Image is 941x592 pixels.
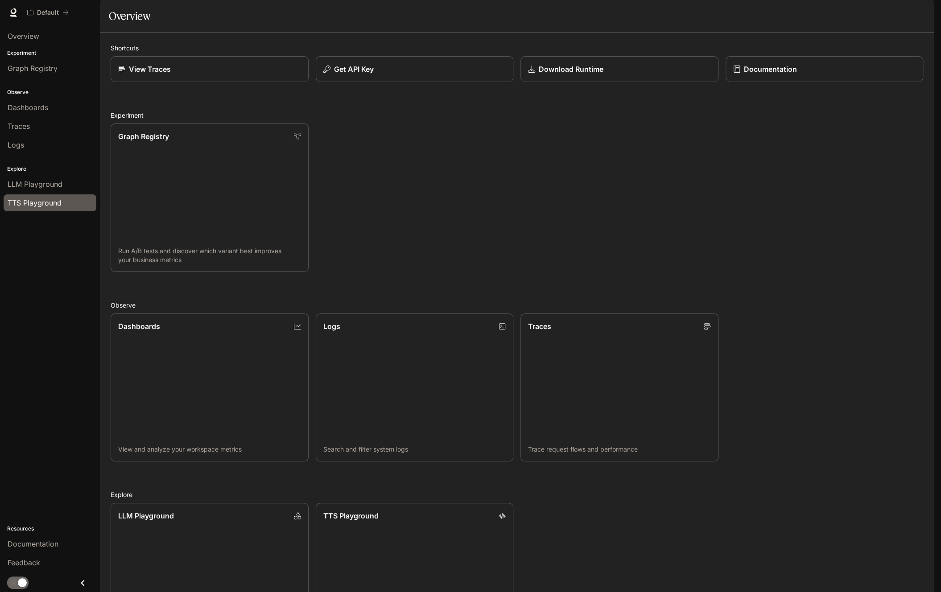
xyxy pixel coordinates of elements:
[744,64,797,74] p: Documentation
[118,445,301,454] p: View and analyze your workspace metrics
[37,9,59,16] p: Default
[111,56,309,82] a: View Traces
[316,56,514,82] button: Get API Key
[118,321,160,332] p: Dashboards
[539,64,603,74] p: Download Runtime
[118,131,169,142] p: Graph Registry
[520,313,718,462] a: TracesTrace request flows and performance
[316,313,514,462] a: LogsSearch and filter system logs
[528,321,551,332] p: Traces
[111,313,309,462] a: DashboardsView and analyze your workspace metrics
[520,56,718,82] a: Download Runtime
[111,43,923,53] h2: Shortcuts
[118,510,174,521] p: LLM Playground
[118,247,301,264] p: Run A/B tests and discover which variant best improves your business metrics
[111,111,923,120] h2: Experiment
[528,445,711,454] p: Trace request flows and performance
[111,490,923,499] h2: Explore
[111,123,309,272] a: Graph RegistryRun A/B tests and discover which variant best improves your business metrics
[23,4,73,21] button: All workspaces
[109,7,150,25] h1: Overview
[111,300,923,310] h2: Observe
[323,445,506,454] p: Search and filter system logs
[323,321,340,332] p: Logs
[323,510,379,521] p: TTS Playground
[129,64,171,74] p: View Traces
[334,64,374,74] p: Get API Key
[726,56,924,82] a: Documentation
